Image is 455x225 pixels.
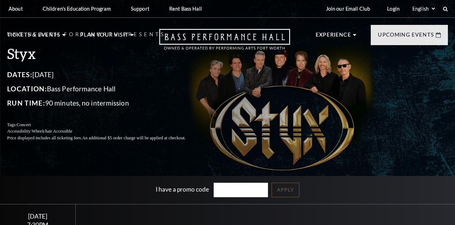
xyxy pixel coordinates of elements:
[169,6,202,12] p: Rent Bass Hall
[9,213,67,220] div: [DATE]
[7,99,45,107] span: Run Time:
[7,97,203,109] p: 90 minutes, no intermission
[411,5,436,12] select: Select:
[17,122,31,127] span: Concert
[43,6,111,12] p: Children's Education Program
[7,85,47,93] span: Location:
[156,185,209,193] label: I have a promo code
[7,31,60,43] p: Tickets & Events
[7,70,32,79] span: Dates:
[9,6,23,12] p: About
[7,135,203,141] p: Price displayed includes all ticketing fees.
[7,69,203,80] p: [DATE]
[131,6,149,12] p: Support
[7,83,203,95] p: Bass Performance Hall
[32,129,72,134] span: Wheelchair Accessible
[316,31,351,43] p: Experience
[82,135,186,140] span: An additional $5 order charge will be applied at checkout.
[378,31,434,43] p: Upcoming Events
[80,31,129,43] p: Plan Your Visit
[7,122,203,128] p: Tags:
[7,128,203,135] p: Accessibility:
